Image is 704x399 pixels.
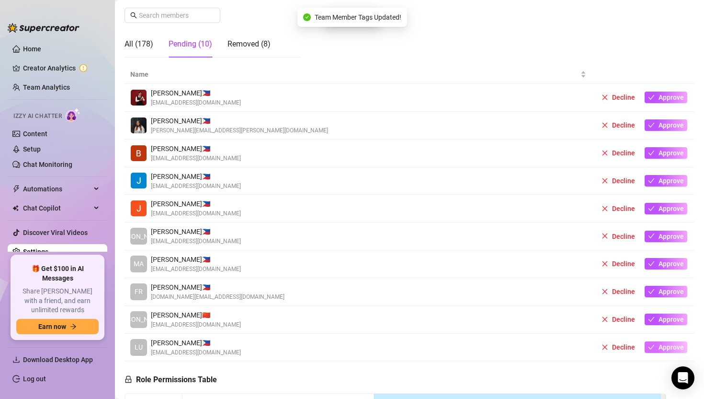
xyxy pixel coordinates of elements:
[113,314,164,325] span: [PERSON_NAME]
[659,233,684,240] span: Approve
[612,233,635,240] span: Decline
[659,343,684,351] span: Approve
[645,231,687,242] button: Approve
[151,226,241,237] span: [PERSON_NAME] 🇵🇭
[23,60,100,76] a: Creator Analytics exclamation-circle
[16,264,99,283] span: 🎁 Get $100 in AI Messages
[648,288,655,295] span: check
[659,316,684,323] span: Approve
[612,121,635,129] span: Decline
[602,94,608,101] span: close
[671,366,694,389] div: Open Intercom Messenger
[12,356,20,364] span: download
[151,199,241,209] span: [PERSON_NAME] 🇵🇭
[648,260,655,267] span: check
[659,177,684,185] span: Approve
[151,282,284,293] span: [PERSON_NAME] 🇵🇭
[645,286,687,297] button: Approve
[659,121,684,129] span: Approve
[151,182,241,191] span: [EMAIL_ADDRESS][DOMAIN_NAME]
[645,147,687,159] button: Approve
[131,145,147,161] img: Brell John Fajardo
[645,203,687,214] button: Approve
[134,258,144,269] span: MA
[645,314,687,325] button: Approve
[23,145,41,153] a: Setup
[151,338,241,348] span: [PERSON_NAME] 🇵🇭
[227,38,271,50] div: Removed (8)
[612,205,635,212] span: Decline
[151,237,241,246] span: [EMAIL_ADDRESS][DOMAIN_NAME]
[598,231,639,242] button: Decline
[131,173,147,188] img: John Dave Tesoro
[598,314,639,325] button: Decline
[23,200,91,216] span: Chat Copilot
[23,181,91,197] span: Automations
[38,323,66,330] span: Earn now
[151,254,241,265] span: [PERSON_NAME] 🇵🇭
[151,126,328,135] span: [PERSON_NAME][EMAIL_ADDRESS][PERSON_NAME][DOMAIN_NAME]
[645,92,687,103] button: Approve
[12,205,19,211] img: Chat Copilot
[659,288,684,295] span: Approve
[16,287,99,315] span: Share [PERSON_NAME] with a friend, and earn unlimited rewards
[151,209,241,218] span: [EMAIL_ADDRESS][DOMAIN_NAME]
[648,316,655,323] span: check
[598,147,639,159] button: Decline
[303,13,311,21] span: check-circle
[648,177,655,184] span: check
[645,119,687,131] button: Approve
[602,260,608,267] span: close
[66,108,80,122] img: AI Chatter
[659,94,684,101] span: Approve
[598,258,639,270] button: Decline
[598,175,639,187] button: Decline
[151,310,241,320] span: [PERSON_NAME] 🇨🇳
[135,342,143,352] span: LU
[23,130,47,138] a: Content
[602,205,608,212] span: close
[645,258,687,270] button: Approve
[151,116,328,126] span: [PERSON_NAME] 🇵🇭
[602,316,608,323] span: close
[131,200,147,216] img: John Patrick Abelarde
[130,12,137,19] span: search
[151,293,284,302] span: [DOMAIN_NAME][EMAIL_ADDRESS][DOMAIN_NAME]
[648,122,655,129] span: check
[612,149,635,157] span: Decline
[8,23,79,33] img: logo-BBDzfeDw.svg
[648,233,655,239] span: check
[659,260,684,268] span: Approve
[139,10,207,21] input: Search members
[113,231,164,242] span: [PERSON_NAME]
[151,143,241,154] span: [PERSON_NAME] 🇵🇭
[23,356,93,364] span: Download Desktop App
[13,112,62,121] span: Izzy AI Chatter
[125,376,132,383] span: lock
[598,92,639,103] button: Decline
[125,374,217,386] h5: Role Permissions Table
[602,122,608,129] span: close
[151,88,241,98] span: [PERSON_NAME] 🇵🇭
[12,185,20,193] span: thunderbolt
[151,98,241,107] span: [EMAIL_ADDRESS][DOMAIN_NAME]
[23,45,41,53] a: Home
[23,83,70,91] a: Team Analytics
[23,161,72,168] a: Chat Monitoring
[612,177,635,185] span: Decline
[169,38,212,50] div: Pending (10)
[125,38,153,50] div: All (178)
[151,320,241,329] span: [EMAIL_ADDRESS][DOMAIN_NAME]
[612,94,635,101] span: Decline
[602,344,608,351] span: close
[125,65,592,84] th: Name
[598,286,639,297] button: Decline
[648,205,655,212] span: check
[131,90,147,106] img: Hanz Balistoy
[602,177,608,184] span: close
[612,288,635,295] span: Decline
[648,344,655,351] span: check
[70,323,77,330] span: arrow-right
[23,375,46,383] a: Log out
[598,341,639,353] button: Decline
